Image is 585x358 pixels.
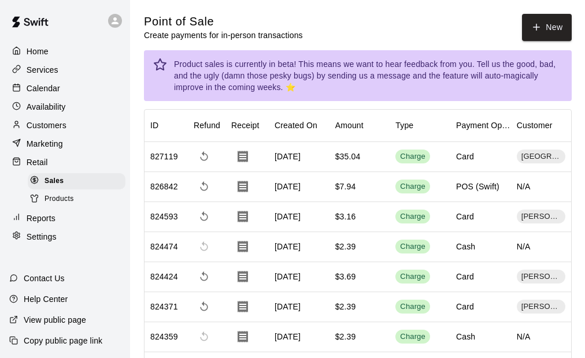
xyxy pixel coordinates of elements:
div: 824371 [150,301,178,312]
div: $3.69 [335,271,356,282]
p: Copy public page link [24,335,102,346]
a: Products [28,190,130,208]
p: Availability [27,101,66,113]
a: Retail [9,154,121,171]
div: Card [456,211,474,222]
div: $7.94 [335,181,356,192]
div: Charge [400,271,425,282]
div: Type [395,109,413,141]
div: [PERSON_NAME] [517,270,566,284]
span: Sales [45,176,64,187]
div: 824359 [150,331,178,342]
div: [DATE] [269,232,329,262]
span: [PERSON_NAME] [517,301,566,312]
a: Customers [9,117,121,134]
span: [PERSON_NAME] [517,211,566,222]
span: Products [45,193,74,205]
div: ID [145,109,188,141]
div: ID [150,109,158,141]
div: Customer [511,109,572,141]
button: Download Receipt [231,175,254,198]
div: Receipt [231,109,260,141]
div: [GEOGRAPHIC_DATA] [517,150,566,163]
p: Home [27,46,49,57]
div: Charge [400,151,425,162]
div: $2.39 [335,241,356,252]
a: Services [9,61,121,79]
span: [GEOGRAPHIC_DATA] [517,151,566,162]
button: New [522,14,572,41]
a: Availability [9,98,121,115]
div: Cash [456,331,475,342]
div: N/A [511,232,572,262]
p: Help Center [24,293,68,305]
span: Refund payment [194,146,214,167]
div: 826842 [150,181,178,192]
p: Calendar [27,83,60,94]
p: Retail [27,156,48,168]
span: Refund payment [194,206,214,227]
button: Download Receipt [231,325,254,348]
div: $2.39 [335,301,356,312]
div: Refund [188,109,225,141]
div: POS (Swift) [456,181,499,192]
div: Charge [400,211,425,222]
button: Download Receipt [231,235,254,258]
div: Amount [335,109,364,141]
p: Create payments for in-person transactions [144,29,303,41]
button: Download Receipt [231,205,254,228]
span: Refund payment [194,266,214,287]
div: Payment Option [450,109,511,141]
p: View public page [24,314,86,326]
div: [DATE] [269,202,329,232]
span: Cannot make a refund for non card payments [194,326,214,347]
a: Home [9,43,121,60]
p: Marketing [27,138,63,150]
p: Customers [27,120,66,131]
div: [PERSON_NAME] [517,300,566,314]
span: Cannot make a refund for non card payments [194,236,214,257]
div: Charge [400,181,425,192]
button: Download Receipt [231,145,254,168]
div: Card [456,151,474,162]
div: Calendar [9,80,121,97]
span: Refund payment [194,296,214,317]
div: Payment Option [456,109,511,141]
div: Cash [456,241,475,252]
div: $3.16 [335,211,356,222]
div: Charge [400,301,425,312]
div: [DATE] [269,322,329,352]
div: Settings [9,228,121,245]
div: Card [456,271,474,282]
div: Amount [329,109,390,141]
p: Settings [27,231,57,243]
div: Product sales is currently in beta! This means we want to hear feedback from you. Tell us the goo... [174,54,562,98]
div: 824424 [150,271,178,282]
span: Refund payment [194,176,214,197]
div: 824474 [150,241,178,252]
div: N/A [511,172,572,202]
div: N/A [511,322,572,352]
a: Reports [9,210,121,227]
div: Receipt [225,109,269,141]
div: [DATE] [269,292,329,322]
span: [PERSON_NAME] [517,271,566,282]
div: [PERSON_NAME] [517,210,566,223]
div: Products [28,191,125,207]
div: [DATE] [269,172,329,202]
p: Services [27,64,58,76]
div: [DATE] [269,262,329,292]
div: $35.04 [335,151,361,162]
div: Marketing [9,135,121,152]
div: [DATE] [269,142,329,172]
div: Sales [28,173,125,189]
div: Customer [517,109,553,141]
div: Charge [400,241,425,252]
div: $2.39 [335,331,356,342]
